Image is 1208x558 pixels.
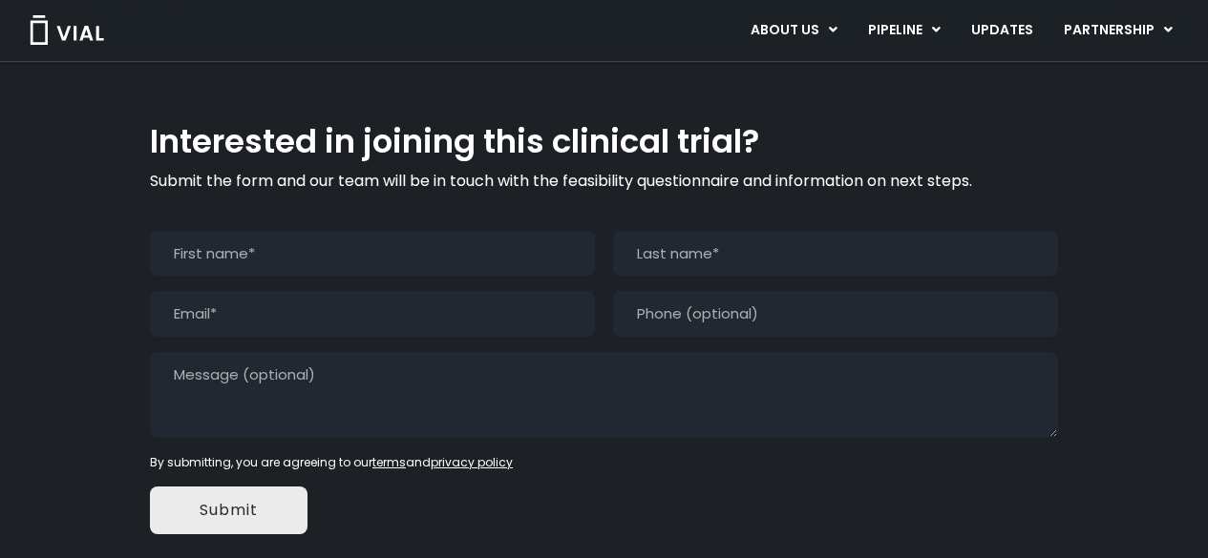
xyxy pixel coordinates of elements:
input: First name* [150,231,595,277]
input: Phone (optional) [613,291,1058,337]
a: terms [372,454,406,470]
a: UPDATES [956,14,1048,47]
input: Submit [150,486,307,534]
p: Submit the form and our team will be in touch with the feasibility questionnaire and information ... [150,170,1058,193]
img: Vial Logo [29,15,105,45]
a: PARTNERSHIPMenu Toggle [1049,14,1188,47]
a: privacy policy [431,454,513,470]
a: ABOUT USMenu Toggle [735,14,852,47]
input: Last name* [613,231,1058,277]
input: Email* [150,291,595,337]
h2: Interested in joining this clinical trial? [150,124,1058,160]
a: PIPELINEMenu Toggle [853,14,955,47]
div: By submitting, you are agreeing to our and [150,454,1058,471]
